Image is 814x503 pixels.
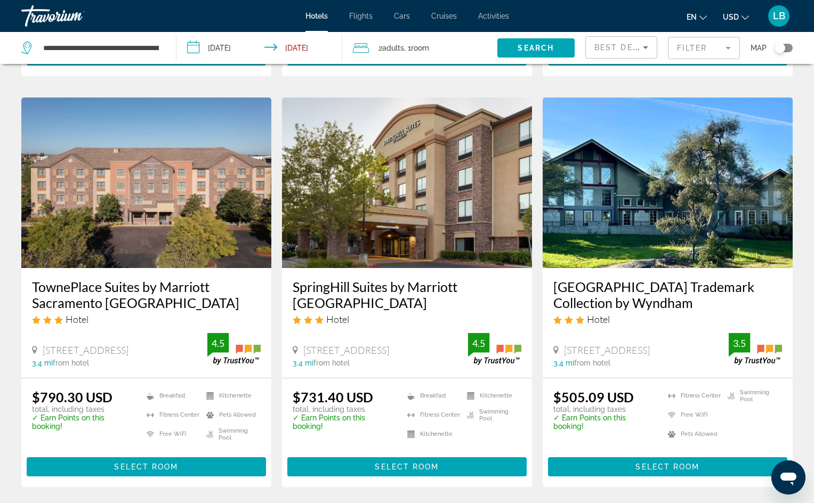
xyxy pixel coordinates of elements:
span: Adults [382,44,404,52]
img: trustyou-badge.svg [729,333,782,364]
span: from hotel [574,359,610,367]
li: Kitchenette [402,427,462,441]
span: [STREET_ADDRESS] [564,344,650,356]
a: Select Room [548,459,787,471]
p: ✓ Earn Points on this booking! [293,413,394,431]
a: Activities [478,12,509,20]
img: Hotel image [21,98,271,268]
li: Kitchenette [201,389,261,403]
span: [STREET_ADDRESS] [43,344,128,356]
ins: $731.40 USD [293,389,373,405]
a: Select Room [27,459,266,471]
p: total, including taxes [293,405,394,413]
a: SpringHill Suites by Marriott [GEOGRAPHIC_DATA] [293,279,521,311]
li: Swimming Pool [201,427,261,441]
span: Select Room [114,463,178,471]
li: Breakfast [141,389,201,403]
span: from hotel [53,359,89,367]
mat-select: Sort by [594,41,648,54]
img: Hotel image [282,98,532,268]
button: Select Room [287,46,527,66]
a: Cars [394,12,410,20]
button: Select Room [287,457,527,476]
span: Best Deals [594,43,650,52]
li: Fitness Center [141,408,201,422]
span: 2 [378,40,404,55]
a: TownePlace Suites by Marriott Sacramento [GEOGRAPHIC_DATA] [32,279,261,311]
li: Free WiFi [141,427,201,441]
p: total, including taxes [32,405,133,413]
span: , 1 [404,40,429,55]
div: 3 star Hotel [553,313,782,325]
span: Select Room [635,463,699,471]
li: Fitness Center [663,389,722,403]
div: 3 star Hotel [32,313,261,325]
span: 3.4 mi [293,359,313,367]
a: [GEOGRAPHIC_DATA] Trademark Collection by Wyndham [553,279,782,311]
span: Room [411,44,429,52]
button: Travelers: 2 adults, 0 children [342,32,497,64]
ins: $505.09 USD [553,389,634,405]
img: trustyou-badge.svg [468,333,521,364]
button: Change language [687,9,707,25]
button: Filter [668,36,740,60]
a: Cruises [431,12,457,20]
div: 3 star Hotel [293,313,521,325]
button: Select Room [27,457,266,476]
img: trustyou-badge.svg [207,333,261,364]
p: ✓ Earn Points on this booking! [553,413,655,431]
li: Breakfast [402,389,462,403]
button: Select Room [548,457,787,476]
button: Check-in date: Sep 25, 2025 Check-out date: Sep 29, 2025 [176,32,342,64]
span: 3.4 mi [32,359,53,367]
span: 3.4 mi [553,359,574,367]
iframe: Button to launch messaging window [771,460,805,494]
span: from hotel [313,359,350,367]
button: Select Room [27,46,266,66]
ins: $790.30 USD [32,389,112,405]
p: ✓ Earn Points on this booking! [32,413,133,431]
div: 3.5 [729,337,750,350]
span: Hotel [66,313,88,325]
button: User Menu [765,5,793,27]
span: Search [518,44,554,52]
span: USD [723,13,739,21]
span: en [687,13,697,21]
span: Select Room [375,463,439,471]
a: Flights [349,12,373,20]
div: 4.5 [207,337,229,350]
img: Hotel image [543,98,793,268]
span: LB [773,11,785,21]
a: Travorium [21,2,128,30]
span: [STREET_ADDRESS] [303,344,389,356]
span: Map [751,40,767,55]
li: Swimming Pool [722,389,782,403]
li: Swimming Pool [462,408,521,422]
li: Pets Allowed [201,408,261,422]
div: 4.5 [468,337,489,350]
button: Change currency [723,9,749,25]
li: Fitness Center [402,408,462,422]
span: Hotel [326,313,349,325]
li: Free WiFi [663,408,722,422]
button: Search [497,38,575,58]
a: Select Room [287,459,527,471]
span: Hotel [587,313,610,325]
li: Pets Allowed [663,427,722,441]
p: total, including taxes [553,405,655,413]
li: Kitchenette [462,389,521,403]
a: Hotels [305,12,328,20]
button: Toggle map [767,43,793,53]
button: Select Room [548,46,787,66]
